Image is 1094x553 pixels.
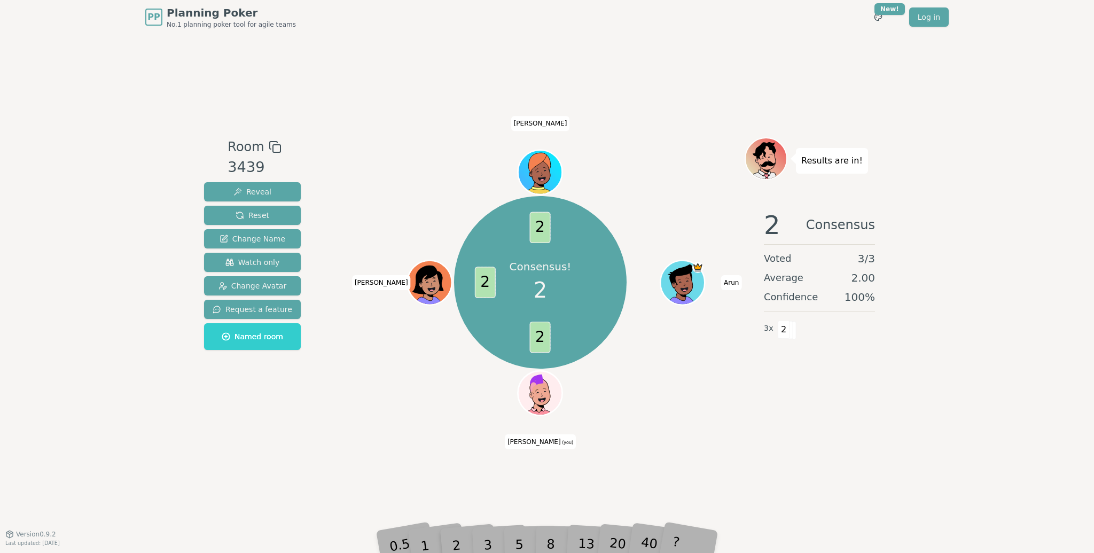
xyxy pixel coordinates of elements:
[204,182,301,201] button: Reveal
[764,212,780,238] span: 2
[167,20,296,29] span: No.1 planning poker tool for agile teams
[233,186,271,197] span: Reveal
[204,276,301,295] button: Change Avatar
[5,540,60,546] span: Last updated: [DATE]
[204,229,301,248] button: Change Name
[167,5,296,20] span: Planning Poker
[519,372,561,414] button: Click to change your avatar
[204,323,301,350] button: Named room
[147,11,160,24] span: PP
[5,530,56,539] button: Version0.9.2
[505,434,576,449] span: Click to change your name
[806,212,875,238] span: Consensus
[801,153,863,168] p: Results are in!
[220,233,285,244] span: Change Name
[510,259,572,274] p: Consensus!
[204,206,301,225] button: Reset
[851,270,875,285] span: 2.00
[204,253,301,272] button: Watch only
[845,290,875,305] span: 100 %
[692,262,704,273] span: Arun is the host
[236,210,269,221] span: Reset
[721,275,741,290] span: Click to change your name
[352,275,411,290] span: Click to change your name
[530,322,551,353] span: 2
[222,331,283,342] span: Named room
[764,251,792,266] span: Voted
[218,281,287,291] span: Change Avatar
[778,321,790,339] span: 2
[228,137,264,157] span: Room
[145,5,296,29] a: PPPlanning PokerNo.1 planning poker tool for agile teams
[764,323,773,334] span: 3 x
[534,274,547,306] span: 2
[561,440,574,445] span: (you)
[213,304,292,315] span: Request a feature
[228,157,281,178] div: 3439
[511,116,570,131] span: Click to change your name
[909,7,949,27] a: Log in
[204,300,301,319] button: Request a feature
[530,212,551,244] span: 2
[869,7,888,27] button: New!
[475,267,496,298] span: 2
[225,257,280,268] span: Watch only
[764,270,803,285] span: Average
[16,530,56,539] span: Version 0.9.2
[858,251,875,266] span: 3 / 3
[874,3,905,15] div: New!
[764,290,818,305] span: Confidence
